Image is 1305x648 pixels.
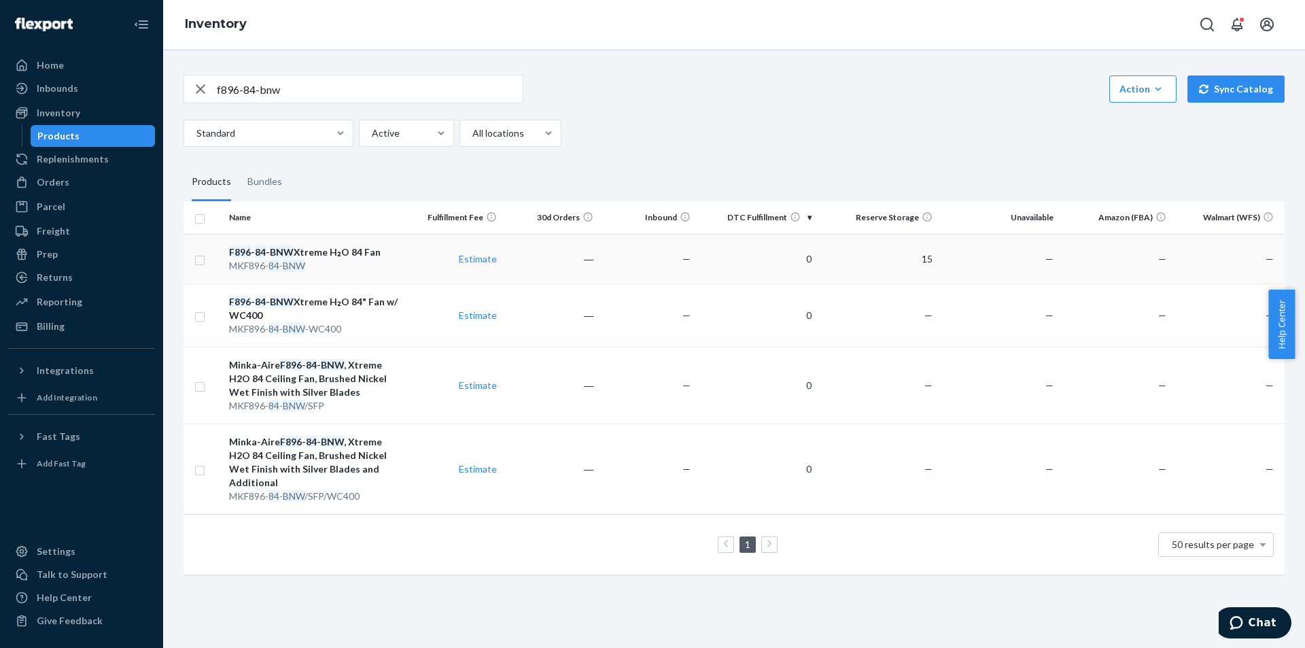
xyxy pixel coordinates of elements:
[174,5,258,44] ol: breadcrumbs
[37,568,107,581] div: Talk to Support
[306,359,317,371] em: 84
[1219,607,1291,641] iframe: Opens a widget where you can chat to one of our agents
[37,545,75,558] div: Settings
[37,271,73,284] div: Returns
[1158,379,1166,391] span: —
[8,387,155,409] a: Add Integration
[502,284,599,347] td: ―
[1223,11,1251,38] button: Open notifications
[8,316,155,337] a: Billing
[1187,75,1285,103] button: Sync Catalog
[502,424,599,514] td: ―
[8,220,155,242] a: Freight
[8,564,155,585] button: Talk to Support
[37,295,82,309] div: Reporting
[682,253,691,265] span: —
[599,201,695,234] th: Inbound
[37,430,80,443] div: Fast Tags
[37,152,109,166] div: Replenishments
[817,201,938,234] th: Reserve Storage
[229,490,400,503] div: MKF896- - /SFP/WC400
[283,323,305,335] em: BNW
[255,246,266,258] em: 84
[8,587,155,609] a: Help Center
[229,245,400,259] div: - - Xtreme H₂O 84 Fan
[459,463,497,475] a: Estimate
[37,82,78,95] div: Inbounds
[1158,253,1166,265] span: —
[280,359,302,371] em: F896
[8,541,155,562] a: Settings
[924,463,933,475] span: —
[229,358,400,399] div: Minka-Aire - - , Xtreme H2O 84 Ceiling Fan, Brushed Nickel Wet Finish with Silver Blades
[37,364,94,377] div: Integrations
[1045,309,1054,321] span: —
[8,267,155,288] a: Returns
[268,260,279,271] em: 84
[1158,309,1166,321] span: —
[268,400,279,411] em: 84
[306,436,317,447] em: 84
[128,11,155,38] button: Close Navigation
[37,614,103,628] div: Give Feedback
[268,323,279,335] em: 84
[268,490,279,502] em: 84
[37,175,69,189] div: Orders
[1266,463,1274,475] span: —
[8,148,155,170] a: Replenishments
[8,171,155,193] a: Orders
[280,436,302,447] em: F896
[229,435,400,490] div: Minka-Aire - - , Xtreme H2O 84 Ceiling Fan, Brushed Nickel Wet Finish with Silver Blades and Addi...
[502,347,599,424] td: ―
[924,309,933,321] span: —
[8,426,155,447] button: Fast Tags
[255,296,266,307] em: 84
[31,125,156,147] a: Products
[15,18,73,31] img: Flexport logo
[938,201,1059,234] th: Unavailable
[8,78,155,99] a: Inbounds
[8,54,155,76] a: Home
[502,234,599,284] td: ―
[37,200,65,214] div: Parcel
[37,248,58,261] div: Prep
[229,399,400,413] div: MKF896- - /SFP
[1109,75,1177,103] button: Action
[1194,11,1221,38] button: Open Search Box
[321,436,344,447] em: BNW
[283,490,304,502] em: BNW
[8,610,155,632] button: Give Feedback
[696,424,817,514] td: 0
[37,58,64,72] div: Home
[37,320,65,333] div: Billing
[247,163,282,201] div: Bundles
[229,259,400,273] div: MKF896- -
[1158,463,1166,475] span: —
[1119,82,1166,96] div: Action
[1172,539,1254,550] span: 50 results per page
[37,106,80,120] div: Inventory
[283,260,305,271] em: BNW
[682,309,691,321] span: —
[924,379,933,391] span: —
[229,246,251,258] em: F896
[8,196,155,218] a: Parcel
[696,234,817,284] td: 0
[37,224,70,238] div: Freight
[321,359,344,371] em: BNW
[1268,290,1295,359] button: Help Center
[229,296,251,307] em: F896
[1045,379,1054,391] span: —
[185,16,247,31] a: Inventory
[1172,201,1285,234] th: Walmart (WFS)
[817,234,938,284] td: 15
[37,129,80,143] div: Products
[405,201,502,234] th: Fulfillment Fee
[37,458,86,469] div: Add Fast Tag
[8,102,155,124] a: Inventory
[8,360,155,381] button: Integrations
[1266,253,1274,265] span: —
[682,379,691,391] span: —
[696,347,817,424] td: 0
